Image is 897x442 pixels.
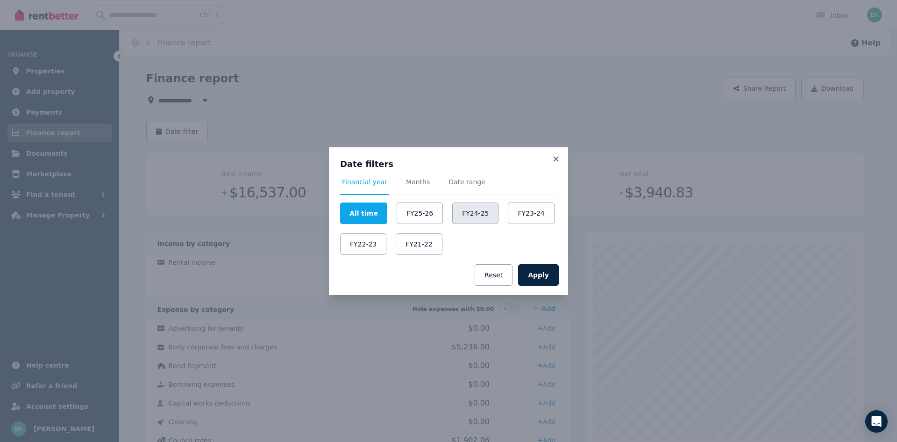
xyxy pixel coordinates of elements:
span: Date range [448,177,485,187]
button: FY21-22 [396,233,442,255]
span: Months [406,177,430,187]
button: FY23-24 [508,203,554,224]
h3: Date filters [340,159,557,170]
div: Open Intercom Messenger [865,410,888,433]
button: FY25-26 [397,203,443,224]
button: All time [340,203,387,224]
button: FY22-23 [340,233,386,255]
button: Reset [475,264,513,286]
button: FY24-25 [452,203,498,224]
span: Financial year [342,177,387,187]
button: Apply [518,264,559,286]
nav: Tabs [340,177,557,195]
